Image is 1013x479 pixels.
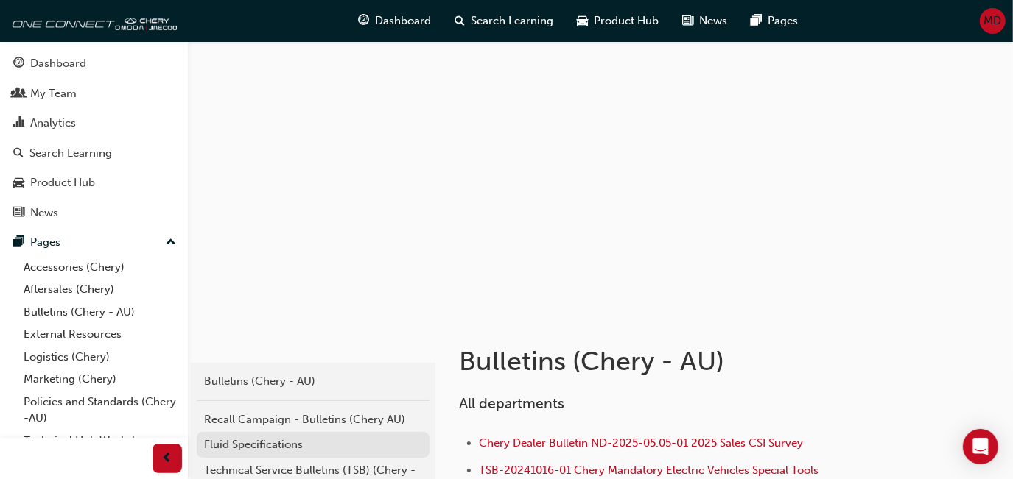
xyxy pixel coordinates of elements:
img: oneconnect [7,6,177,35]
a: Marketing (Chery) [18,368,182,391]
span: guage-icon [359,12,370,30]
div: Open Intercom Messenger [963,429,998,464]
span: Search Learning [472,13,554,29]
span: Dashboard [376,13,432,29]
h1: Bulletins (Chery - AU) [459,345,901,377]
span: news-icon [13,207,24,220]
span: pages-icon [13,236,24,249]
a: Fluid Specifications [197,432,430,458]
div: Analytics [30,115,76,132]
button: MD [980,8,1006,34]
a: Analytics [6,110,182,137]
a: Accessories (Chery) [18,256,182,279]
a: Aftersales (Chery) [18,278,182,301]
a: Bulletins (Chery - AU) [197,369,430,394]
a: guage-iconDashboard [347,6,444,36]
a: Logistics (Chery) [18,346,182,369]
div: Bulletins (Chery - AU) [204,373,422,390]
div: News [30,205,58,221]
a: Technical Hub Workshop information [18,430,182,469]
button: Pages [6,229,182,256]
span: guage-icon [13,57,24,71]
span: Pages [768,13,799,29]
div: Fluid Specifications [204,436,422,453]
a: TSB-20241016-01 Chery Mandatory Electric Vehicles Special Tools [479,464,819,477]
a: Recall Campaign - Bulletins (Chery AU) [197,407,430,433]
span: search-icon [455,12,466,30]
span: News [700,13,728,29]
div: Recall Campaign - Bulletins (Chery AU) [204,411,422,428]
span: search-icon [13,147,24,160]
a: External Resources [18,323,182,346]
a: pages-iconPages [740,6,810,36]
div: Product Hub [30,174,95,191]
span: chart-icon [13,117,24,130]
div: My Team [30,85,77,102]
span: news-icon [683,12,694,30]
a: My Team [6,80,182,107]
a: Product Hub [6,169,182,196]
a: Dashboard [6,50,182,77]
a: Policies and Standards (Chery -AU) [18,391,182,430]
a: car-iconProduct Hub [566,6,671,36]
a: Chery Dealer Bulletin ND-2025-05.05-01 2025 Sales CSI Survey [479,436,803,450]
a: Search Learning [6,140,182,167]
div: Pages [30,234,60,251]
span: car-icon [578,12,589,30]
span: people-icon [13,88,24,101]
span: All departments [459,395,564,412]
span: pages-icon [751,12,763,30]
span: car-icon [13,177,24,190]
span: up-icon [166,233,176,252]
div: Search Learning [29,145,112,162]
a: Bulletins (Chery - AU) [18,301,182,324]
a: search-iconSearch Learning [444,6,566,36]
a: news-iconNews [671,6,740,36]
a: News [6,199,182,227]
div: Dashboard [30,55,86,72]
button: DashboardMy TeamAnalyticsSearch LearningProduct HubNews [6,47,182,229]
span: prev-icon [162,450,173,468]
span: Product Hub [595,13,659,29]
span: MD [984,13,1002,29]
